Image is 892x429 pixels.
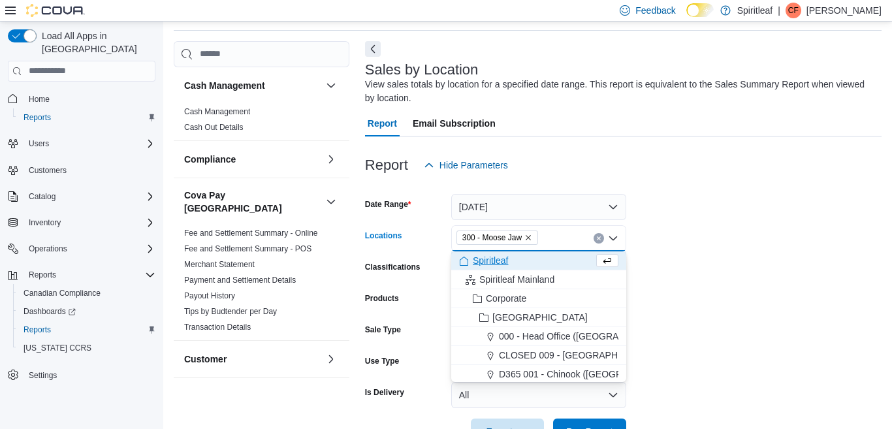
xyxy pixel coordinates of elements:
button: Inventory [3,214,161,232]
span: Reports [18,110,155,125]
span: Inventory [24,215,155,230]
label: Locations [365,230,402,241]
button: [US_STATE] CCRS [13,339,161,357]
button: Operations [3,240,161,258]
label: Date Range [365,199,411,210]
div: Chelsea F [786,3,801,18]
span: Dashboards [18,304,155,319]
span: 300 - Moose Jaw [456,230,538,245]
a: Cash Out Details [184,123,244,132]
span: Cash Management [184,106,250,117]
h3: Sales by Location [365,62,479,78]
button: Next [365,41,381,57]
span: Settings [24,366,155,383]
h3: Report [365,157,408,173]
button: Spiritleaf [451,251,626,270]
span: D365 001 - Chinook ([GEOGRAPHIC_DATA]) [499,368,684,381]
p: Spiritleaf [737,3,773,18]
span: Washington CCRS [18,340,155,356]
button: Discounts & Promotions [323,389,339,404]
a: Payout History [184,291,235,300]
a: Dashboards [13,302,161,321]
button: Cash Management [184,79,321,92]
button: Clear input [594,233,604,244]
a: [US_STATE] CCRS [18,340,97,356]
span: Reports [29,270,56,280]
button: Inventory [24,215,66,230]
button: Close list of options [608,233,618,244]
button: Compliance [184,153,321,166]
span: 000 - Head Office ([GEOGRAPHIC_DATA]) [499,330,674,343]
a: Transaction Details [184,323,251,332]
span: Inventory [29,217,61,228]
button: [GEOGRAPHIC_DATA] [451,308,626,327]
button: Customers [3,161,161,180]
span: CLOSED 009 - [GEOGRAPHIC_DATA]. [499,349,660,362]
label: Classifications [365,262,421,272]
button: Settings [3,365,161,384]
button: 000 - Head Office ([GEOGRAPHIC_DATA]) [451,327,626,346]
button: Reports [13,108,161,127]
button: [DATE] [451,194,626,220]
input: Dark Mode [686,3,714,17]
span: CF [788,3,799,18]
span: Transaction Details [184,322,251,332]
nav: Complex example [8,84,155,419]
a: Tips by Budtender per Day [184,307,277,316]
span: Email Subscription [413,110,496,136]
button: Operations [24,241,72,257]
a: Payment and Settlement Details [184,276,296,285]
span: Settings [29,370,57,381]
a: Home [24,91,55,107]
span: Home [29,94,50,104]
span: Load All Apps in [GEOGRAPHIC_DATA] [37,29,155,56]
button: Canadian Compliance [13,284,161,302]
button: Cova Pay [GEOGRAPHIC_DATA] [323,194,339,210]
span: Canadian Compliance [18,285,155,301]
p: [PERSON_NAME] [806,3,882,18]
span: Corporate [486,292,526,305]
a: Settings [24,368,62,383]
button: Catalog [24,189,61,204]
a: Canadian Compliance [18,285,106,301]
span: Catalog [24,189,155,204]
button: Customer [184,353,321,366]
button: Users [24,136,54,151]
div: Cash Management [174,104,349,140]
button: Cova Pay [GEOGRAPHIC_DATA] [184,189,321,215]
button: Spiritleaf Mainland [451,270,626,289]
button: Cash Management [323,78,339,93]
span: Fee and Settlement Summary - POS [184,244,311,254]
button: Users [3,135,161,153]
span: 300 - Moose Jaw [462,231,522,244]
span: Feedback [635,4,675,17]
button: Hide Parameters [419,152,513,178]
button: Catalog [3,187,161,206]
button: Corporate [451,289,626,308]
span: Cash Out Details [184,122,244,133]
span: Users [24,136,155,151]
button: Reports [3,266,161,284]
span: Canadian Compliance [24,288,101,298]
h3: Compliance [184,153,236,166]
span: Operations [29,244,67,254]
span: Hide Parameters [439,159,508,172]
button: Reports [13,321,161,339]
img: Cova [26,4,85,17]
span: [US_STATE] CCRS [24,343,91,353]
label: Is Delivery [365,387,404,398]
span: Merchant Statement [184,259,255,270]
div: Cova Pay [GEOGRAPHIC_DATA] [174,225,349,340]
div: View sales totals by location for a specified date range. This report is equivalent to the Sales ... [365,78,875,105]
h3: Customer [184,353,227,366]
span: Dashboards [24,306,76,317]
span: Reports [24,267,155,283]
span: Reports [24,112,51,123]
a: Customers [24,163,72,178]
a: Reports [18,322,56,338]
button: Remove 300 - Moose Jaw from selection in this group [524,234,532,242]
span: Fee and Settlement Summary - Online [184,228,318,238]
span: Customers [24,162,155,178]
